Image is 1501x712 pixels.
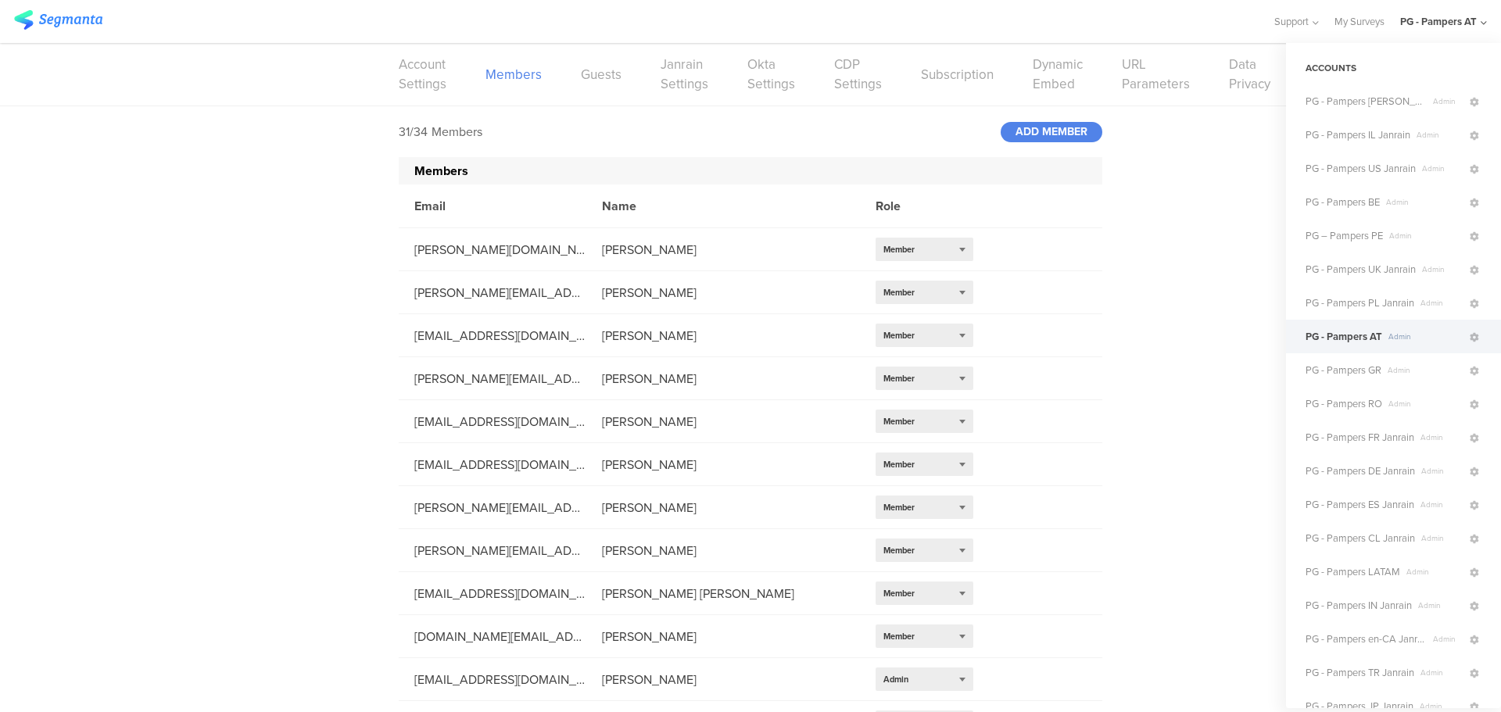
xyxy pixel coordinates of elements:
a: Okta Settings [747,55,795,94]
span: Admin [1380,196,1467,208]
span: Admin [1400,566,1467,578]
a: Data Privacy [1229,55,1270,94]
span: PG - Pampers IL Janrain [1306,127,1410,142]
div: [PERSON_NAME] [586,327,860,345]
div: [PERSON_NAME][DOMAIN_NAME][EMAIL_ADDRESS][DOMAIN_NAME] [399,241,586,259]
div: Email [399,197,586,215]
span: PG - Pampers TR Janrain [1306,665,1414,680]
span: Admin [1410,129,1467,141]
span: Admin [1383,230,1467,242]
span: Member [883,372,915,385]
span: Member [883,544,915,556]
span: PG - Pampers DE Janrain [1306,463,1415,478]
div: [PERSON_NAME] [586,499,860,517]
span: Admin [1414,297,1467,309]
div: Name [586,197,860,215]
span: PG - Pampers CL Janrain [1306,531,1415,546]
div: ADD MEMBER [1001,122,1102,142]
span: Admin [1413,700,1467,712]
div: [PERSON_NAME][EMAIL_ADDRESS][DOMAIN_NAME] [399,542,586,560]
div: [EMAIL_ADDRESS][DOMAIN_NAME] [399,671,586,689]
div: [PERSON_NAME][EMAIL_ADDRESS][DOMAIN_NAME] [399,284,586,302]
span: Admin [1415,465,1467,477]
span: Member [883,630,915,642]
div: [PERSON_NAME] [586,542,860,560]
span: PG - Pampers PL Janrain [1306,295,1414,310]
div: [PERSON_NAME] [586,671,860,689]
span: PG - Pampers IN Janrain [1306,598,1412,613]
span: PG - Pampers RO [1306,396,1382,411]
div: [EMAIL_ADDRESS][DOMAIN_NAME] [399,456,586,474]
a: CDP Settings [834,55,882,94]
span: Admin [1382,331,1467,342]
span: Member [883,458,915,470]
div: [PERSON_NAME] [586,413,860,431]
span: Member [883,501,915,513]
span: PG - Pampers US Janrain [1306,161,1416,176]
span: PG - Pampers UK Janrain [1306,262,1416,277]
div: [PERSON_NAME] [586,456,860,474]
a: Guests [581,65,622,84]
a: Account Settings [399,55,446,94]
span: Admin [1414,499,1467,510]
span: PG - Pampers LATAM [1306,564,1400,579]
div: Members [399,157,1102,184]
span: Member [883,286,915,299]
div: [PERSON_NAME] [PERSON_NAME] [586,585,860,603]
span: PG - Pampers AT [1306,329,1382,344]
span: Member [883,415,915,428]
span: PG - Pampers ES Janrain [1306,497,1414,512]
span: PG - Pampers BE [1306,195,1380,209]
span: Member [883,329,915,342]
img: segmanta logo [14,10,102,30]
span: Admin [1381,364,1467,376]
span: Admin [1416,263,1467,275]
span: PG - Pampers Lumi Janrain [1306,94,1427,109]
a: Janrain Settings [661,55,708,94]
div: [PERSON_NAME] [586,370,860,388]
span: Admin [1414,667,1467,678]
a: Subscription [921,65,994,84]
span: Admin [883,673,908,685]
span: PG - Pampers GR [1306,363,1381,377]
span: Admin [1412,599,1467,611]
div: [PERSON_NAME][EMAIL_ADDRESS][DOMAIN_NAME] [399,370,586,388]
a: Dynamic Embed [1033,55,1083,94]
div: [PERSON_NAME][EMAIL_ADDRESS][DOMAIN_NAME] [399,499,586,517]
a: URL Parameters [1122,55,1190,94]
span: Member [883,243,915,256]
span: Admin [1382,398,1467,410]
span: Admin [1427,95,1467,107]
span: PG - Pampers en-CA Janrain [1306,631,1427,646]
div: [EMAIL_ADDRESS][DOMAIN_NAME] [399,585,586,603]
div: Role [860,197,1001,215]
div: ACCOUNTS [1286,55,1501,81]
div: PG - Pampers AT [1400,14,1477,29]
span: PG - Pampers FR Janrain [1306,430,1414,445]
div: [PERSON_NAME] [586,241,860,259]
span: Admin [1416,163,1467,174]
div: [PERSON_NAME] [586,284,860,302]
span: Admin [1414,431,1467,443]
div: [EMAIL_ADDRESS][DOMAIN_NAME] [399,327,586,345]
span: Support [1274,14,1309,29]
div: [DOMAIN_NAME][EMAIL_ADDRESS][DOMAIN_NAME] [399,628,586,646]
span: Admin [1415,532,1467,544]
span: PG – Pampers PE [1306,228,1383,243]
div: 31/34 Members [399,123,482,141]
span: Admin [1427,633,1467,645]
span: Member [883,587,915,599]
div: [EMAIL_ADDRESS][DOMAIN_NAME] [399,413,586,431]
div: [PERSON_NAME] [586,628,860,646]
